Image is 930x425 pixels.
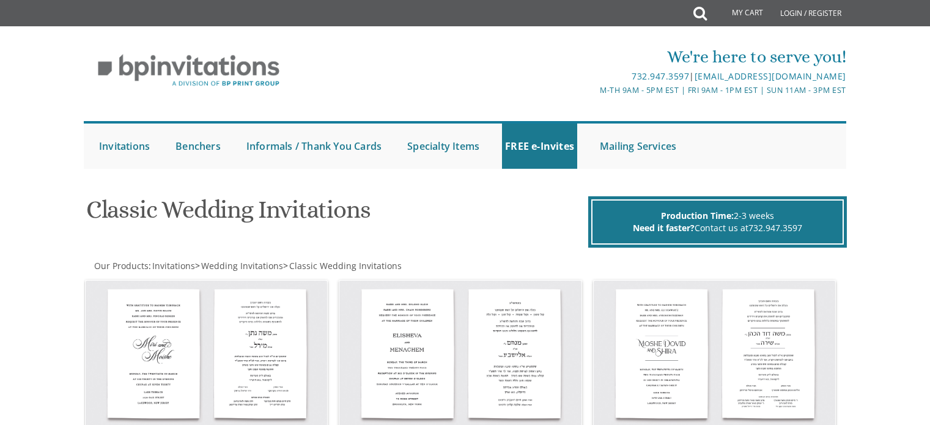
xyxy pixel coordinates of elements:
div: : [84,260,465,272]
iframe: chat widget [879,376,918,413]
a: Informals / Thank You Cards [243,124,385,169]
a: Wedding Invitations [200,260,283,272]
img: BP Invitation Loft [84,45,293,96]
div: We're here to serve you! [339,45,846,69]
a: Benchers [172,124,224,169]
span: Production Time: [661,210,734,221]
a: My Cart [706,1,772,26]
span: > [283,260,402,272]
h1: Classic Wedding Invitations [86,196,585,232]
a: Specialty Items [404,124,482,169]
span: Invitations [152,260,195,272]
a: Classic Wedding Invitations [288,260,402,272]
a: [EMAIL_ADDRESS][DOMAIN_NAME] [695,70,846,82]
a: 732.947.3597 [748,222,802,234]
div: | [339,69,846,84]
a: 732.947.3597 [632,70,689,82]
a: Invitations [96,124,153,169]
span: Classic Wedding Invitations [289,260,402,272]
div: M-Th 9am - 5pm EST | Fri 9am - 1pm EST | Sun 11am - 3pm EST [339,84,846,97]
div: 2-3 weeks Contact us at [591,199,844,245]
a: Mailing Services [597,124,679,169]
a: FREE e-Invites [502,124,577,169]
span: Wedding Invitations [201,260,283,272]
span: Need it faster? [633,222,695,234]
a: Our Products [93,260,149,272]
span: > [195,260,283,272]
a: Invitations [151,260,195,272]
